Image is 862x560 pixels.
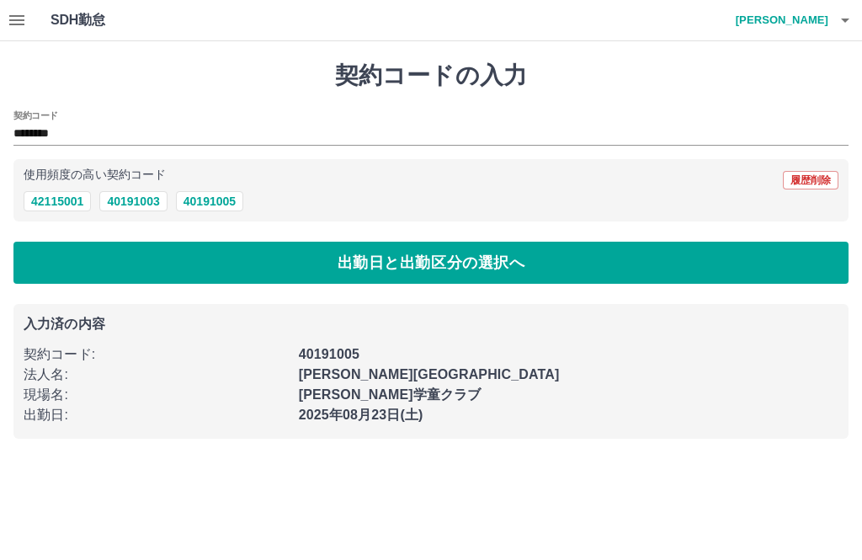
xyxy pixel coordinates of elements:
p: 現場名 : [24,385,289,405]
b: 40191005 [299,347,359,361]
b: 2025年08月23日(土) [299,408,423,422]
p: 入力済の内容 [24,317,838,331]
h1: 契約コードの入力 [13,61,849,90]
button: 40191005 [176,191,243,211]
p: 契約コード : [24,344,289,365]
p: 法人名 : [24,365,289,385]
h2: 契約コード [13,109,58,122]
button: 出勤日と出勤区分の選択へ [13,242,849,284]
p: 出勤日 : [24,405,289,425]
button: 40191003 [99,191,167,211]
b: [PERSON_NAME][GEOGRAPHIC_DATA] [299,367,560,381]
b: [PERSON_NAME]学童クラブ [299,387,482,402]
button: 42115001 [24,191,91,211]
button: 履歴削除 [783,171,838,189]
p: 使用頻度の高い契約コード [24,169,166,181]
